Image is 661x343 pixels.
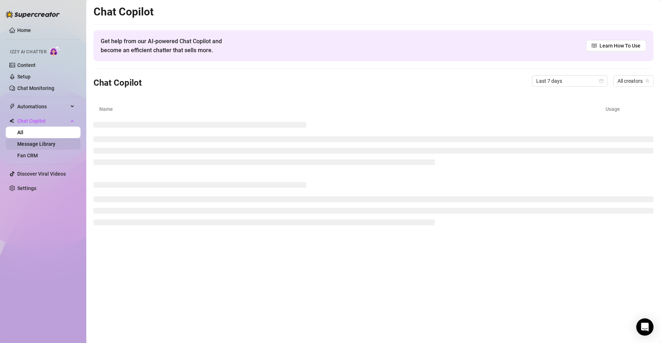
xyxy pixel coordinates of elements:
[17,141,55,147] a: Message Library
[17,85,54,91] a: Chat Monitoring
[17,27,31,33] a: Home
[17,153,38,158] a: Fan CRM
[9,104,15,109] span: thunderbolt
[17,74,31,80] a: Setup
[606,105,648,113] article: Usage
[600,42,641,50] span: Learn How To Use
[17,62,36,68] a: Content
[17,115,68,127] span: Chat Copilot
[6,11,60,18] img: logo-BBDzfeDw.svg
[94,5,654,19] h2: Chat Copilot
[99,105,606,113] article: Name
[618,76,649,86] span: All creators
[586,40,647,51] a: Learn How To Use
[17,185,36,191] a: Settings
[17,101,68,112] span: Automations
[646,79,650,83] span: team
[101,37,239,55] span: Get help from our AI-powered Chat Copilot and become an efficient chatter that sells more.
[9,118,14,123] img: Chat Copilot
[17,171,66,177] a: Discover Viral Videos
[49,46,60,56] img: AI Chatter
[17,130,23,135] a: All
[600,79,604,83] span: calendar
[537,76,603,86] span: Last 7 days
[637,319,654,336] div: Open Intercom Messenger
[94,77,142,89] h3: Chat Copilot
[10,49,46,55] span: Izzy AI Chatter
[592,43,597,48] span: read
